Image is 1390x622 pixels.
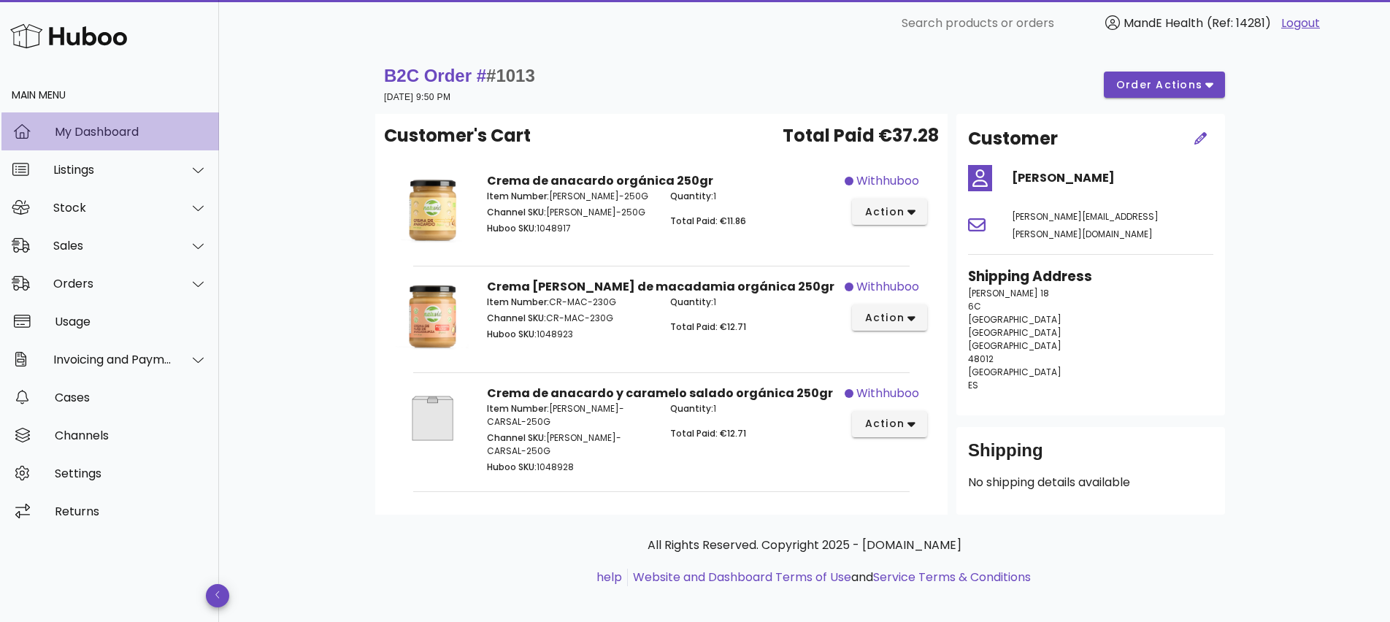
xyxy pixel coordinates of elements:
[633,569,851,585] a: Website and Dashboard Terms of Use
[486,66,535,85] span: #1013
[55,466,207,480] div: Settings
[487,312,653,325] p: CR-MAC-230G
[596,569,622,585] a: help
[487,190,549,202] span: Item Number:
[670,190,836,203] p: 1
[968,339,1061,352] span: [GEOGRAPHIC_DATA]
[53,353,172,366] div: Invoicing and Payments
[487,278,834,295] strong: Crema [PERSON_NAME] de macadamia orgánica 250gr
[856,385,919,402] span: withhuboo
[487,172,713,189] strong: Crema de anacardo orgánica 250gr
[670,402,713,415] span: Quantity:
[783,123,939,149] span: Total Paid €37.28
[670,296,713,308] span: Quantity:
[1012,210,1159,240] span: [PERSON_NAME][EMAIL_ADDRESS][PERSON_NAME][DOMAIN_NAME]
[487,402,653,429] p: [PERSON_NAME]-CARSAL-250G
[628,569,1031,586] li: and
[487,461,653,474] p: 1048928
[1281,15,1320,32] a: Logout
[487,385,833,402] strong: Crema de anacardo y caramelo salado orgánica 250gr
[864,310,905,326] span: action
[968,313,1061,326] span: [GEOGRAPHIC_DATA]
[856,278,919,296] span: withhuboo
[968,326,1061,339] span: [GEOGRAPHIC_DATA]
[487,402,549,415] span: Item Number:
[53,277,172,291] div: Orders
[487,431,546,444] span: Channel SKU:
[487,312,546,324] span: Channel SKU:
[968,379,978,391] span: ES
[968,439,1213,474] div: Shipping
[487,222,653,235] p: 1048917
[864,416,905,431] span: action
[487,461,537,473] span: Huboo SKU:
[487,431,653,458] p: [PERSON_NAME]-CARSAL-250G
[1124,15,1203,31] span: MandE Health
[487,296,549,308] span: Item Number:
[1012,169,1213,187] h4: [PERSON_NAME]
[670,215,746,227] span: Total Paid: €11.86
[670,402,836,415] p: 1
[55,504,207,518] div: Returns
[856,172,919,190] span: withhuboo
[968,287,1049,299] span: [PERSON_NAME] 18
[55,391,207,404] div: Cases
[384,92,450,102] small: [DATE] 9:50 PM
[1116,77,1203,93] span: order actions
[968,266,1213,287] h3: Shipping Address
[55,125,207,139] div: My Dashboard
[670,427,746,439] span: Total Paid: €12.71
[487,206,653,219] p: [PERSON_NAME]-250G
[487,206,546,218] span: Channel SKU:
[968,126,1058,152] h2: Customer
[384,123,531,149] span: Customer's Cart
[852,411,927,437] button: action
[53,163,172,177] div: Listings
[10,20,127,52] img: Huboo Logo
[396,385,469,452] img: Product Image
[384,66,535,85] strong: B2C Order #
[487,328,653,341] p: 1048923
[55,429,207,442] div: Channels
[1104,72,1225,98] button: order actions
[968,353,994,365] span: 48012
[396,172,469,246] img: Product Image
[396,278,469,352] img: Product Image
[968,474,1213,491] p: No shipping details available
[1207,15,1271,31] span: (Ref: 14281)
[487,222,537,234] span: Huboo SKU:
[864,204,905,220] span: action
[55,315,207,329] div: Usage
[670,190,713,202] span: Quantity:
[852,199,927,225] button: action
[968,366,1061,378] span: [GEOGRAPHIC_DATA]
[487,328,537,340] span: Huboo SKU:
[670,320,746,333] span: Total Paid: €12.71
[487,296,653,309] p: CR-MAC-230G
[53,239,172,253] div: Sales
[53,201,172,215] div: Stock
[670,296,836,309] p: 1
[852,304,927,331] button: action
[968,300,981,312] span: 6C
[873,569,1031,585] a: Service Terms & Conditions
[487,190,653,203] p: [PERSON_NAME]-250G
[387,537,1222,554] p: All Rights Reserved. Copyright 2025 - [DOMAIN_NAME]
